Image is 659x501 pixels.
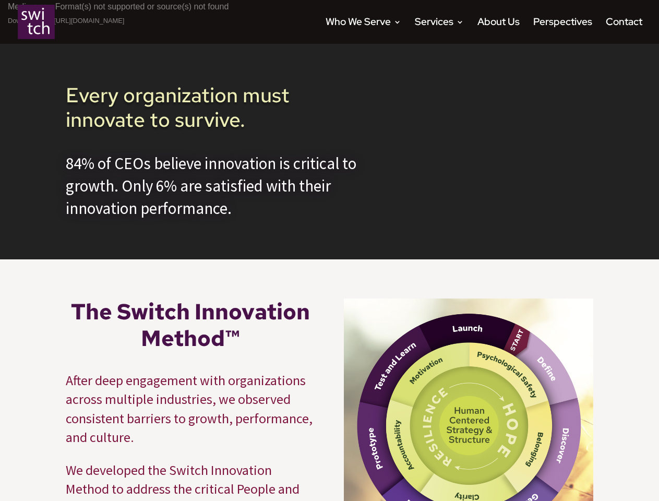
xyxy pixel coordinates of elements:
[66,371,315,461] p: After deep engagement with organizations across multiple industries, we observed consistent barri...
[477,18,520,44] a: About Us
[415,18,464,44] a: Services
[533,18,592,44] a: Perspectives
[606,18,642,44] a: Contact
[66,83,370,137] h1: Every organization must innovate to survive.
[66,299,315,356] h1: The Switch Innovation Method™
[66,152,370,220] div: 84% of CEOs believe innovation is critical to growth. Only 6% are satisfied with their innovation...
[326,18,401,44] a: Who We Serve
